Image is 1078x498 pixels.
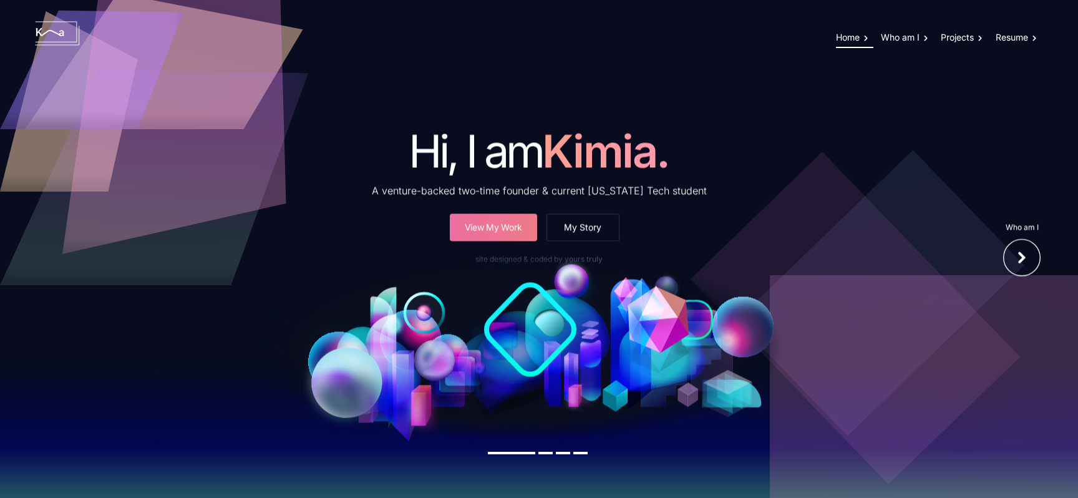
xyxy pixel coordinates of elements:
img: white_right_icon.375399ac.svg [1003,238,1041,276]
img: slide_1_blue_diamond.d921cfaa.svg [618,278,665,357]
button: View My Work [450,213,537,241]
a: Home [836,32,873,49]
img: slide_1_castle.ba392346.svg [252,249,826,442]
button: My Story [546,213,619,241]
a: Projects [941,32,988,44]
img: slide_1_pearl_img.1a4c2f03.svg [298,334,397,434]
a: Resume [996,32,1039,44]
img: slide_1_purple_pearl.02c96d8e.svg [407,334,459,383]
span: Kimia. [542,124,669,178]
img: kimia_logo.3db7c8f1.svg [34,21,80,46]
img: slide_1_glowy_rectangle.cf75155f.svg [484,282,576,378]
p: Who am I [1003,222,1041,232]
a: Who am I [881,32,933,44]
